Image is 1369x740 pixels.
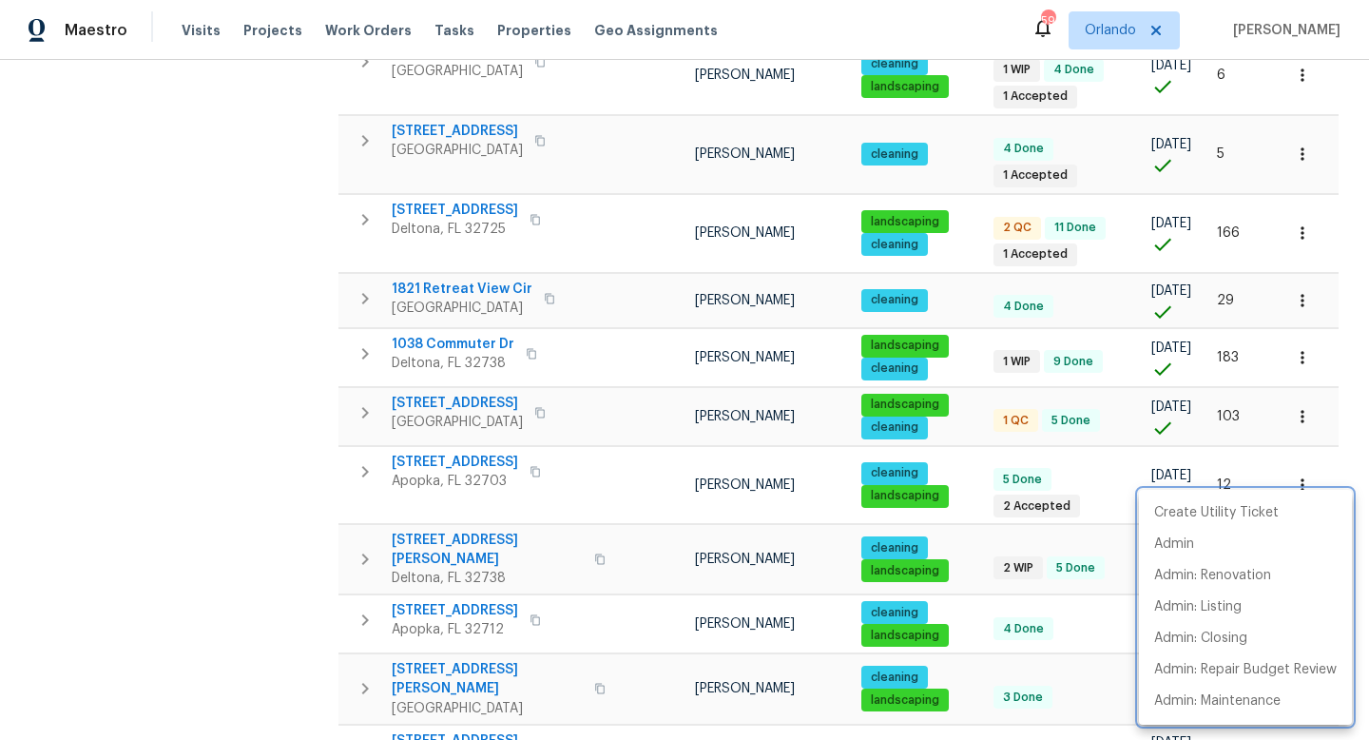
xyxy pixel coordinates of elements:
p: Admin: Listing [1154,597,1242,617]
p: Admin: Renovation [1154,566,1271,586]
p: Admin: Closing [1154,629,1247,649]
p: Admin: Maintenance [1154,691,1281,711]
p: Admin: Repair Budget Review [1154,660,1337,680]
p: Create Utility Ticket [1154,503,1279,523]
p: Admin [1154,535,1194,555]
